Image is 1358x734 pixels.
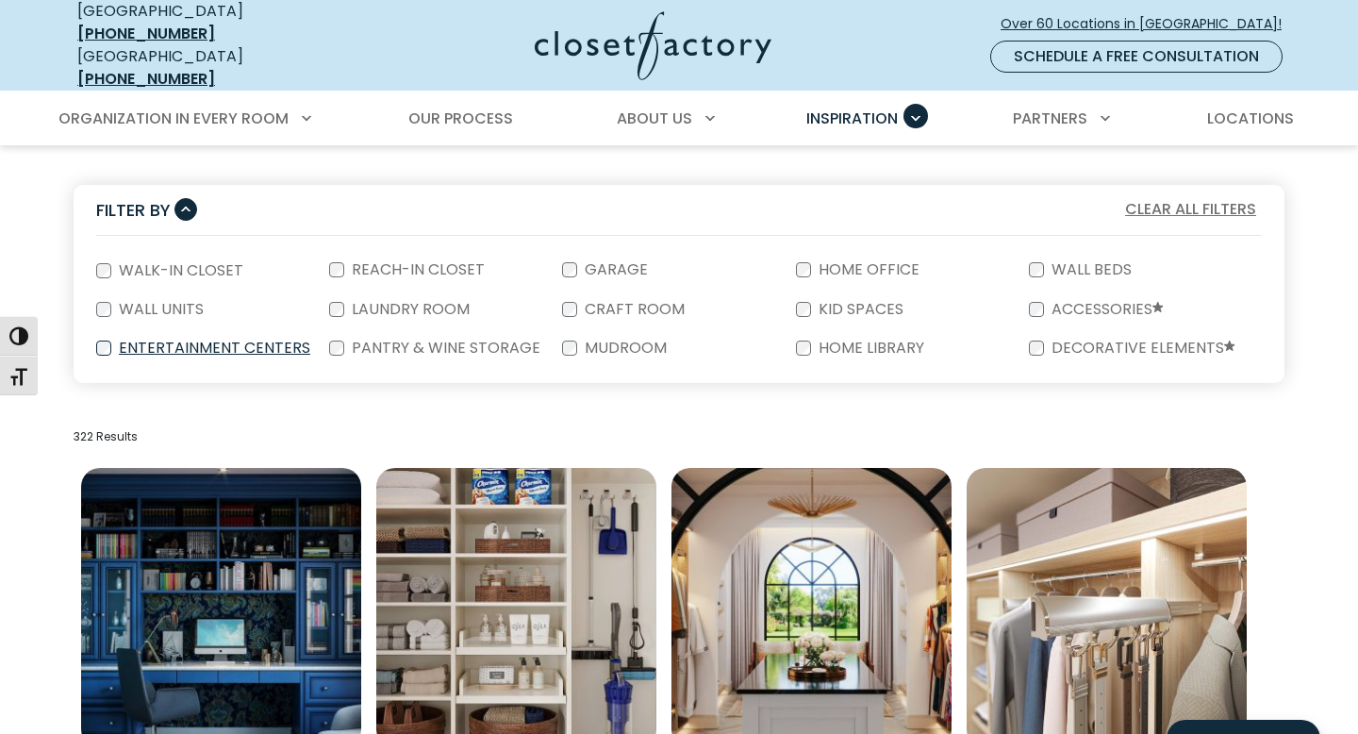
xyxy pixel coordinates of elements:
[1000,8,1298,41] a: Over 60 Locations in [GEOGRAPHIC_DATA]!
[96,196,197,224] button: Filter By
[577,341,671,356] label: Mudroom
[811,302,907,317] label: Kid Spaces
[344,302,473,317] label: Laundry Room
[344,262,489,277] label: Reach-In Closet
[77,23,215,44] a: [PHONE_NUMBER]
[535,11,771,80] img: Closet Factory Logo
[577,262,652,277] label: Garage
[45,92,1313,145] nav: Primary Menu
[1044,341,1239,357] label: Decorative Elements
[811,341,928,356] label: Home Library
[408,108,513,129] span: Our Process
[58,108,289,129] span: Organization in Every Room
[1001,14,1297,34] span: Over 60 Locations in [GEOGRAPHIC_DATA]!
[806,108,898,129] span: Inspiration
[344,341,544,356] label: Pantry & Wine Storage
[1119,197,1262,222] button: Clear All Filters
[617,108,692,129] span: About Us
[74,428,1284,445] p: 322 Results
[1013,108,1087,129] span: Partners
[77,68,215,90] a: [PHONE_NUMBER]
[111,263,247,278] label: Walk-In Closet
[77,45,351,91] div: [GEOGRAPHIC_DATA]
[1044,302,1168,318] label: Accessories
[1044,262,1135,277] label: Wall Beds
[111,341,314,356] label: Entertainment Centers
[811,262,923,277] label: Home Office
[111,302,207,317] label: Wall Units
[1207,108,1294,129] span: Locations
[990,41,1283,73] a: Schedule a Free Consultation
[577,302,688,317] label: Craft Room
